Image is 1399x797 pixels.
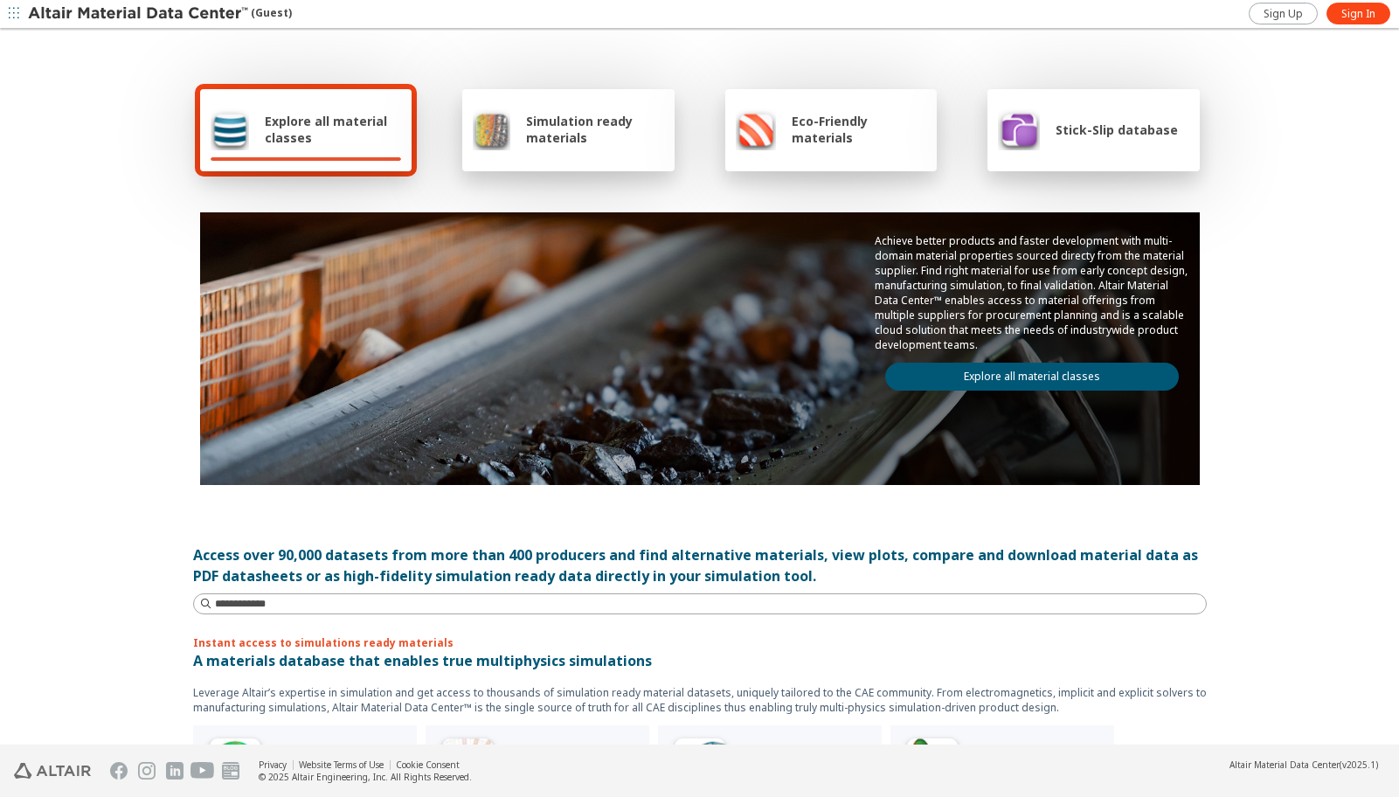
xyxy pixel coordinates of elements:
[14,763,91,779] img: Altair Engineering
[1229,759,1378,771] div: (v2025.1)
[1056,121,1178,138] span: Stick-Slip database
[28,5,292,23] div: (Guest)
[211,108,250,150] img: Explore all material classes
[736,108,776,150] img: Eco-Friendly materials
[396,759,460,771] a: Cookie Consent
[259,759,287,771] a: Privacy
[299,759,384,771] a: Website Terms of Use
[259,771,472,783] div: © 2025 Altair Engineering, Inc. All Rights Reserved.
[1326,3,1390,24] a: Sign In
[265,113,401,146] span: Explore all material classes
[1264,7,1303,21] span: Sign Up
[875,233,1189,352] p: Achieve better products and faster development with multi-domain material properties sourced dire...
[473,108,510,150] img: Simulation ready materials
[1249,3,1318,24] a: Sign Up
[193,635,1207,650] p: Instant access to simulations ready materials
[28,5,251,23] img: Altair Material Data Center
[193,685,1207,715] p: Leverage Altair’s expertise in simulation and get access to thousands of simulation ready materia...
[1229,759,1340,771] span: Altair Material Data Center
[526,113,663,146] span: Simulation ready materials
[885,363,1179,391] a: Explore all material classes
[1341,7,1375,21] span: Sign In
[792,113,926,146] span: Eco-Friendly materials
[193,650,1207,671] p: A materials database that enables true multiphysics simulations
[998,108,1040,150] img: Stick-Slip database
[193,544,1207,586] div: Access over 90,000 datasets from more than 400 producers and find alternative materials, view plo...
